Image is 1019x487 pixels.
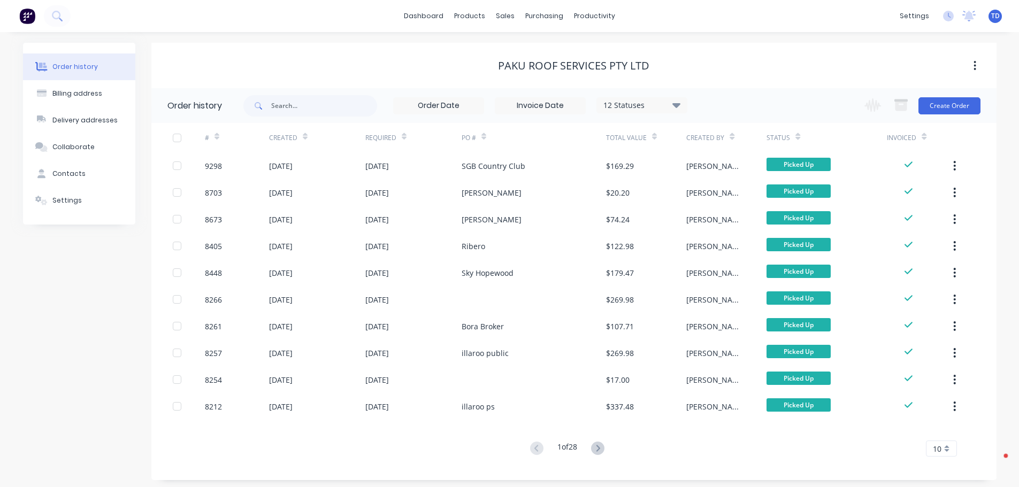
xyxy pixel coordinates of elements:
div: illaroo public [462,347,509,359]
span: Picked Up [767,158,831,171]
div: $179.47 [606,267,634,279]
div: [DATE] [365,321,389,332]
div: Status [767,123,887,152]
div: Delivery addresses [52,115,118,125]
div: Paku Roof Services Pty Ltd [498,59,649,72]
div: settings [894,8,934,24]
div: SGB Country Club [462,160,525,172]
div: $169.29 [606,160,634,172]
span: Picked Up [767,184,831,198]
div: [DATE] [365,374,389,385]
div: Invoiced [887,133,916,143]
div: Required [365,123,462,152]
span: Picked Up [767,372,831,385]
div: PO # [462,123,606,152]
div: [PERSON_NAME] [686,187,745,198]
div: [PERSON_NAME] [686,294,745,305]
span: 10 [933,443,941,454]
div: Created By [686,133,724,143]
div: Created [269,133,297,143]
button: Create Order [918,97,980,114]
div: 12 Statuses [597,99,687,111]
div: # [205,133,209,143]
div: $122.98 [606,241,634,252]
div: [DATE] [365,187,389,198]
div: 8254 [205,374,222,385]
button: Order history [23,53,135,80]
button: Delivery addresses [23,107,135,134]
button: Contacts [23,160,135,187]
span: Picked Up [767,238,831,251]
span: Picked Up [767,398,831,412]
span: Picked Up [767,211,831,225]
div: Order history [167,99,222,112]
div: $107.71 [606,321,634,332]
div: [DATE] [269,214,293,225]
input: Order Date [394,98,484,114]
div: illaroo ps [462,401,495,412]
div: [DATE] [269,347,293,359]
div: [PERSON_NAME] [686,374,745,385]
div: Total Value [606,133,647,143]
div: # [205,123,269,152]
div: $269.98 [606,294,634,305]
span: TD [991,11,1000,21]
div: Total Value [606,123,686,152]
div: sales [491,8,520,24]
div: 8257 [205,347,222,359]
input: Search... [271,95,377,117]
span: Picked Up [767,318,831,331]
input: Invoice Date [495,98,585,114]
div: [DATE] [269,294,293,305]
div: $269.98 [606,347,634,359]
div: 8266 [205,294,222,305]
div: Created [269,123,365,152]
div: $17.00 [606,374,630,385]
div: [PERSON_NAME] [686,401,745,412]
img: Factory [19,8,35,24]
iframe: Intercom live chat [983,451,1008,476]
div: 1 of 28 [557,441,577,457]
div: 8261 [205,321,222,332]
div: Status [767,133,790,143]
span: Picked Up [767,345,831,358]
div: Billing address [52,89,102,98]
div: [PERSON_NAME] [686,321,745,332]
span: Picked Up [767,291,831,305]
div: Bora Broker [462,321,504,332]
div: [PERSON_NAME] [686,241,745,252]
div: Created By [686,123,767,152]
div: 8448 [205,267,222,279]
div: [DATE] [269,187,293,198]
div: [DATE] [365,267,389,279]
button: Collaborate [23,134,135,160]
div: [PERSON_NAME] [686,160,745,172]
div: $74.24 [606,214,630,225]
div: Sky Hopewood [462,267,514,279]
div: [PERSON_NAME] [686,214,745,225]
div: 8703 [205,187,222,198]
div: Order history [52,62,98,72]
div: [DATE] [365,214,389,225]
a: dashboard [399,8,449,24]
div: [PERSON_NAME] [462,187,522,198]
button: Billing address [23,80,135,107]
div: [DATE] [269,401,293,412]
div: Contacts [52,169,86,179]
div: [DATE] [365,401,389,412]
div: [PERSON_NAME] [462,214,522,225]
div: $20.20 [606,187,630,198]
div: [DATE] [269,374,293,385]
div: purchasing [520,8,569,24]
div: Settings [52,196,82,205]
div: 8212 [205,401,222,412]
div: Invoiced [887,123,951,152]
div: products [449,8,491,24]
div: [DATE] [365,160,389,172]
div: [PERSON_NAME] [686,347,745,359]
div: [DATE] [269,241,293,252]
div: Collaborate [52,142,95,152]
div: [DATE] [365,347,389,359]
div: Ribero [462,241,485,252]
div: 8405 [205,241,222,252]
